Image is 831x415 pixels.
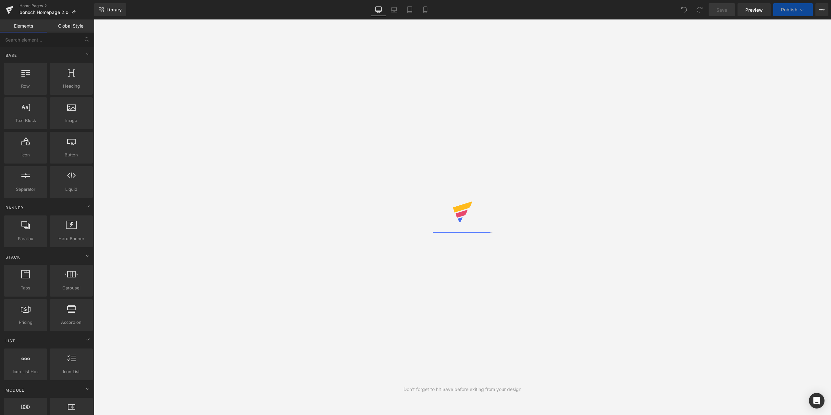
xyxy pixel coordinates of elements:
[5,205,24,211] span: Banner
[52,152,91,158] span: Button
[5,387,25,393] span: Module
[815,3,828,16] button: More
[47,19,94,32] a: Global Style
[52,235,91,242] span: Hero Banner
[6,117,45,124] span: Text Block
[6,152,45,158] span: Icon
[809,393,825,409] div: Open Intercom Messenger
[738,3,771,16] a: Preview
[693,3,706,16] button: Redo
[19,10,68,15] span: bonoch Homepage 2.0
[6,368,45,375] span: Icon List Hoz
[52,285,91,291] span: Carousel
[94,3,126,16] a: New Library
[6,83,45,90] span: Row
[52,186,91,193] span: Liquid
[6,186,45,193] span: Separator
[417,3,433,16] a: Mobile
[5,254,21,260] span: Stack
[6,285,45,291] span: Tabs
[5,52,18,58] span: Base
[106,7,122,13] span: Library
[371,3,386,16] a: Desktop
[52,319,91,326] span: Accordion
[386,3,402,16] a: Laptop
[5,338,16,344] span: List
[52,117,91,124] span: Image
[52,368,91,375] span: Icon List
[403,386,521,393] div: Don't forget to hit Save before exiting from your design
[19,3,94,8] a: Home Pages
[6,235,45,242] span: Parallax
[6,319,45,326] span: Pricing
[402,3,417,16] a: Tablet
[745,6,763,13] span: Preview
[677,3,690,16] button: Undo
[773,3,813,16] button: Publish
[781,7,797,12] span: Publish
[52,83,91,90] span: Heading
[716,6,727,13] span: Save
